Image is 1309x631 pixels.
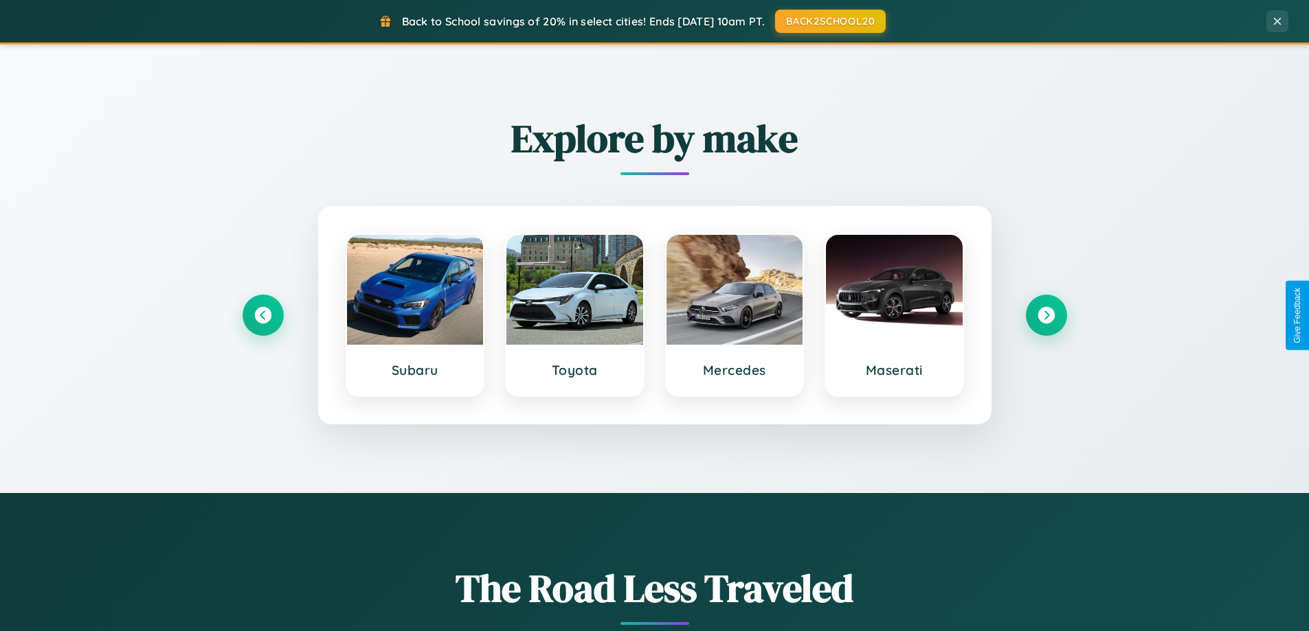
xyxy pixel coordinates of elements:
[775,10,886,33] button: BACK2SCHOOL20
[243,112,1067,165] h2: Explore by make
[361,362,470,378] h3: Subaru
[520,362,629,378] h3: Toyota
[840,362,949,378] h3: Maserati
[1293,288,1302,343] div: Give Feedback
[402,14,765,28] span: Back to School savings of 20% in select cities! Ends [DATE] 10am PT.
[243,562,1067,615] h1: The Road Less Traveled
[680,362,790,378] h3: Mercedes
